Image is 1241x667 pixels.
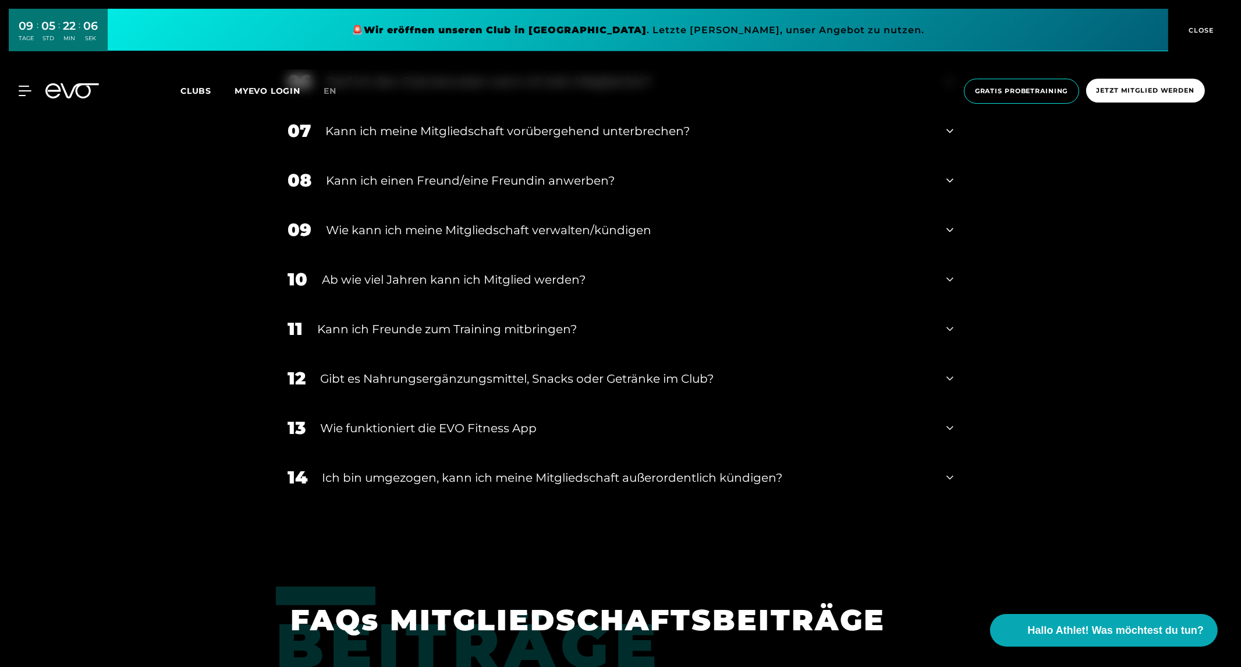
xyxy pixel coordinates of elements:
[320,419,932,437] div: Wie funktioniert die EVO Fitness App
[235,86,300,96] a: MYEVO LOGIN
[288,415,306,441] div: 13
[975,86,1068,96] span: Gratis Probetraining
[41,34,55,43] div: STD
[1097,86,1194,96] span: Jetzt Mitglied werden
[326,221,932,239] div: Wie kann ich meine Mitgliedschaft verwalten/kündigen
[324,84,350,98] a: en
[288,118,311,144] div: 07
[79,19,80,50] div: :
[83,17,98,34] div: 06
[324,86,336,96] span: en
[180,85,235,96] a: Clubs
[322,271,932,288] div: Ab wie viel Jahren kann ich Mitglied werden?
[288,464,307,490] div: 14
[19,34,34,43] div: TAGE
[1083,79,1208,104] a: Jetzt Mitglied werden
[325,122,932,140] div: Kann ich meine Mitgliedschaft vorübergehend unterbrechen?
[288,217,311,243] div: 09
[288,266,307,292] div: 10
[63,17,76,34] div: 22
[288,167,311,193] div: 08
[41,17,55,34] div: 05
[1027,623,1204,638] span: Hallo Athlet! Was möchtest du tun?
[63,34,76,43] div: MIN
[19,17,34,34] div: 09
[1186,25,1215,36] span: CLOSE
[37,19,38,50] div: :
[288,365,306,391] div: 12
[290,601,936,639] h1: FAQs MITGLIEDSCHAFTSBEITRÄGE
[180,86,211,96] span: Clubs
[320,370,932,387] div: Gibt es Nahrungsergänzungsmittel, Snacks oder Getränke im Club?
[58,19,60,50] div: :
[960,79,1083,104] a: Gratis Probetraining
[326,172,932,189] div: Kann ich einen Freund/eine Freundin anwerben?
[1168,9,1232,51] button: CLOSE
[990,614,1218,647] button: Hallo Athlet! Was möchtest du tun?
[317,320,932,338] div: Kann ich Freunde zum Training mitbringen?
[83,34,98,43] div: SEK
[288,316,303,342] div: 11
[322,469,932,486] div: Ich bin umgezogen, kann ich meine Mitgliedschaft außerordentlich kündigen?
